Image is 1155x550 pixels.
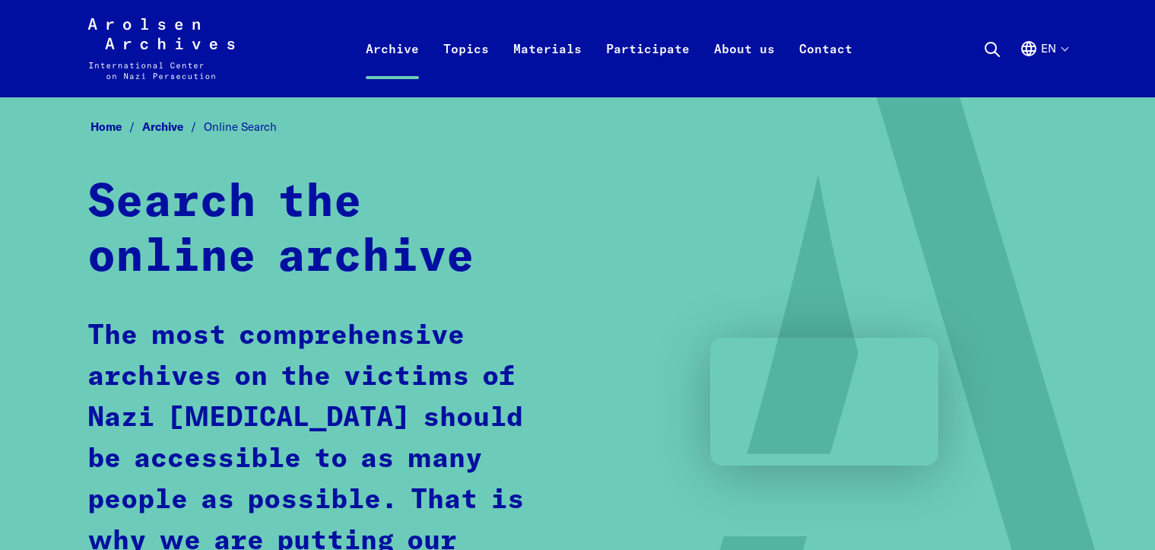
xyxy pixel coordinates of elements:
[90,119,142,134] a: Home
[594,37,702,97] a: Participate
[142,119,204,134] a: Archive
[702,37,787,97] a: About us
[204,119,277,134] span: Online Search
[354,37,431,97] a: Archive
[501,37,594,97] a: Materials
[354,18,865,79] nav: Primary
[87,116,1067,139] nav: Breadcrumb
[431,37,501,97] a: Topics
[1020,40,1068,94] button: English, language selection
[787,37,865,97] a: Contact
[87,180,474,281] strong: Search the online archive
